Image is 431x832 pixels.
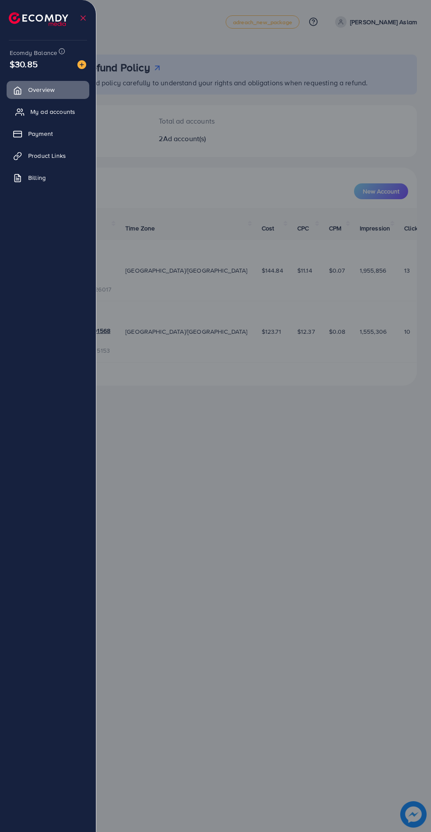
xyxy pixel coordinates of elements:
span: $30.85 [10,58,38,70]
span: Ecomdy Balance [10,48,57,57]
span: Billing [28,173,46,182]
img: logo [9,12,68,26]
a: My ad accounts [7,103,89,120]
a: Billing [7,169,89,186]
span: Payment [28,129,53,138]
img: image [77,60,86,69]
a: Payment [7,125,89,142]
a: Product Links [7,147,89,164]
a: Overview [7,81,89,99]
span: Overview [28,85,55,94]
span: Product Links [28,151,66,160]
span: My ad accounts [30,107,75,116]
